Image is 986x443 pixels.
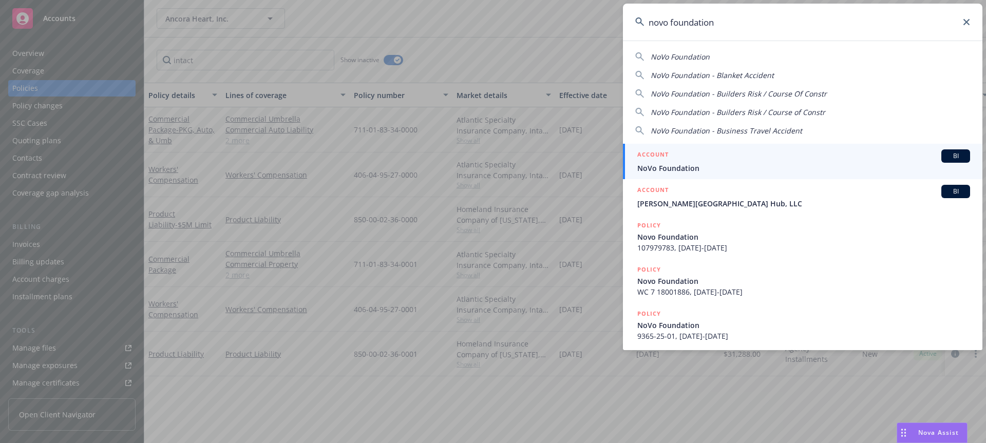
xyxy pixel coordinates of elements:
[651,107,825,117] span: NoVo Foundation - Builders Risk / Course of Constr
[623,144,982,179] a: ACCOUNTBINoVo Foundation
[637,220,661,230] h5: POLICY
[637,232,970,242] span: Novo Foundation
[637,286,970,297] span: WC 7 18001886, [DATE]-[DATE]
[651,52,710,62] span: NoVo Foundation
[637,264,661,275] h5: POLICY
[637,149,669,162] h5: ACCOUNT
[897,423,910,442] div: Drag to move
[623,179,982,215] a: ACCOUNTBI[PERSON_NAME][GEOGRAPHIC_DATA] Hub, LLC
[918,428,959,437] span: Nova Assist
[623,303,982,347] a: POLICYNoVo Foundation9365-25-01, [DATE]-[DATE]
[623,215,982,259] a: POLICYNovo Foundation107979783, [DATE]-[DATE]
[623,259,982,303] a: POLICYNovo FoundationWC 7 18001886, [DATE]-[DATE]
[945,151,966,161] span: BI
[637,320,970,331] span: NoVo Foundation
[637,198,970,209] span: [PERSON_NAME][GEOGRAPHIC_DATA] Hub, LLC
[637,331,970,341] span: 9365-25-01, [DATE]-[DATE]
[637,185,669,197] h5: ACCOUNT
[623,4,982,41] input: Search...
[651,89,827,99] span: NoVo Foundation - Builders Risk / Course Of Constr
[651,126,802,136] span: NoVo Foundation - Business Travel Accident
[637,242,970,253] span: 107979783, [DATE]-[DATE]
[897,422,968,443] button: Nova Assist
[945,187,966,196] span: BI
[637,163,970,174] span: NoVo Foundation
[637,309,661,319] h5: POLICY
[651,70,774,80] span: NoVo Foundation - Blanket Accident
[637,276,970,286] span: Novo Foundation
